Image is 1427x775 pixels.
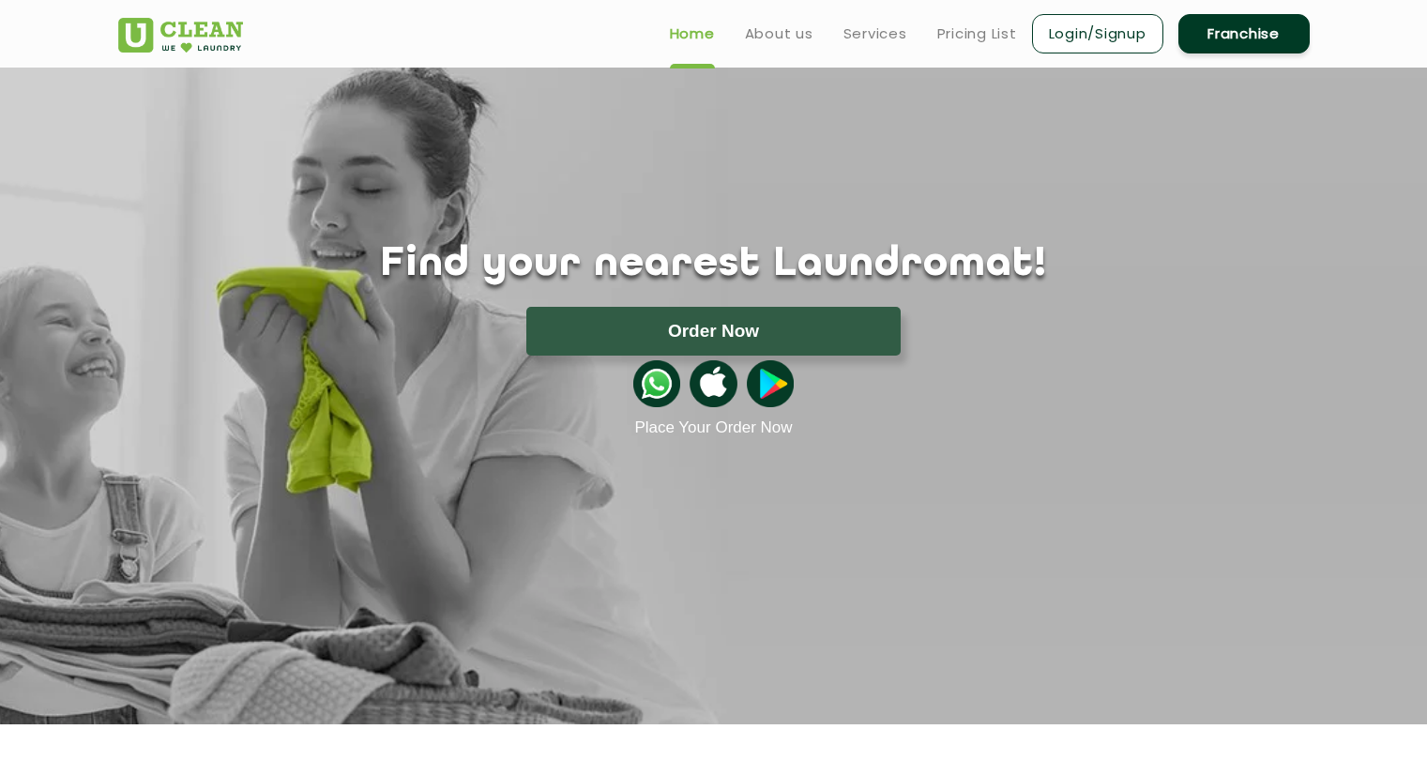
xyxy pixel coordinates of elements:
button: Order Now [526,307,901,356]
img: apple-icon.png [690,360,736,407]
h1: Find your nearest Laundromat! [104,241,1324,288]
a: Pricing List [937,23,1017,45]
a: Services [843,23,907,45]
a: Franchise [1178,14,1310,53]
a: About us [745,23,813,45]
a: Place Your Order Now [634,418,792,437]
img: whatsappicon.png [633,360,680,407]
img: playstoreicon.png [747,360,794,407]
a: Login/Signup [1032,14,1163,53]
a: Home [670,23,715,45]
img: UClean Laundry and Dry Cleaning [118,18,243,53]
